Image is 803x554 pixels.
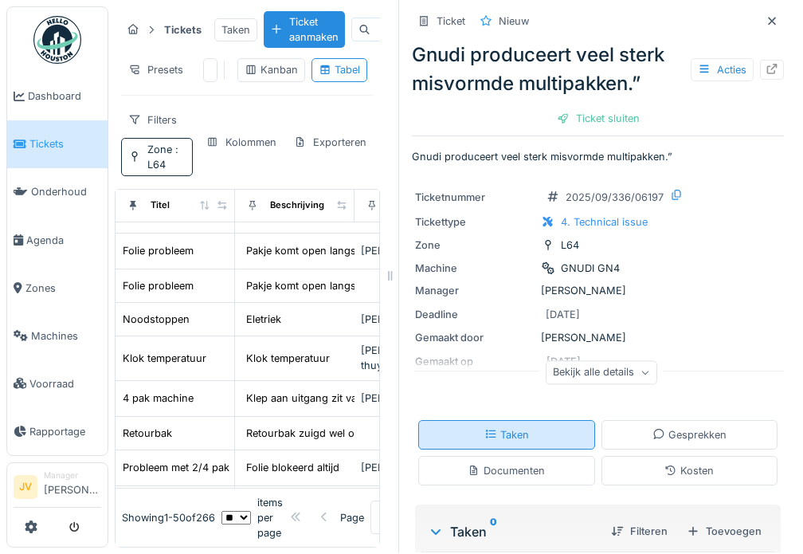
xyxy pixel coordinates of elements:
[550,108,646,129] div: Ticket sluiten
[490,522,497,541] sup: 0
[691,58,754,81] div: Acties
[270,198,324,212] div: Beschrijving
[415,261,535,276] div: Machine
[123,243,194,258] div: Folie probleem
[546,361,657,384] div: Bekijk alle details
[437,14,465,29] div: Ticket
[246,460,339,475] div: Folie blokeerd altijd
[412,41,784,98] div: Gnudi produceert veel sterk misvormde multipakken.”
[415,190,535,205] div: Ticketnummer
[415,283,535,298] div: Manager
[7,407,108,455] a: Rapportage
[14,475,37,499] li: JV
[361,343,468,373] div: [PERSON_NAME] thuy
[214,18,257,41] div: Taken
[415,330,781,345] div: [PERSON_NAME]
[566,190,664,205] div: 2025/09/336/06197
[7,120,108,168] a: Tickets
[245,62,298,77] div: Kanban
[29,376,101,391] span: Voorraad
[680,521,768,542] div: Toevoegen
[246,426,430,441] div: Retourbak zuigd wel op maar trild niet
[44,470,101,504] li: [PERSON_NAME]
[221,495,283,541] div: items per page
[29,136,101,151] span: Tickets
[122,510,215,525] div: Showing 1 - 50 of 266
[412,149,784,164] p: Gnudi produceert veel sterk misvormde multipakken.”
[123,312,190,327] div: Noodstoppen
[31,328,101,344] span: Machines
[605,521,674,542] div: Filteren
[361,460,468,475] div: [PERSON_NAME]
[415,307,535,322] div: Deadline
[25,281,101,296] span: Zones
[147,143,178,171] span: : L64
[264,11,345,48] div: Ticket aanmaken
[415,238,535,253] div: Zone
[415,330,535,345] div: Gemaakt door
[123,278,194,293] div: Folie probleem
[415,214,535,230] div: Tickettype
[151,198,170,212] div: Titel
[14,470,101,508] a: JV Manager[PERSON_NAME]
[7,168,108,216] a: Onderhoud
[287,131,374,154] div: Exporteren
[123,391,194,406] div: 4 pak machine
[246,391,484,406] div: Klep aan uitgang zit vast, deze moet smaller ge...
[499,14,529,29] div: Nieuw
[361,391,468,406] div: [PERSON_NAME]
[652,427,727,442] div: Gesprekken
[44,470,101,481] div: Manager
[121,58,190,81] div: Presets
[7,264,108,312] a: Zones
[415,283,781,298] div: [PERSON_NAME]
[7,216,108,264] a: Agenda
[158,22,208,37] strong: Tickets
[561,238,579,253] div: L64
[33,16,81,64] img: Badge_color-CXgf-gQk.svg
[29,424,101,439] span: Rapportage
[664,463,714,478] div: Kosten
[199,131,284,154] div: Kolommen
[319,62,360,77] div: Tabel
[484,427,529,442] div: Taken
[361,243,468,258] div: [PERSON_NAME]
[246,312,281,327] div: Eletriek
[28,88,101,104] span: Dashboard
[561,214,648,230] div: 4. Technical issue
[246,278,402,293] div: Pakje komt open langs zijkanten
[123,426,172,441] div: Retourbak
[561,261,620,276] div: GNUDI GN4
[340,510,364,525] div: Page
[546,307,580,322] div: [DATE]
[147,142,186,172] div: Zone
[246,243,402,258] div: Pakje komt open langs zijkanten
[7,73,108,120] a: Dashboard
[468,463,545,478] div: Documenten
[31,184,101,199] span: Onderhoud
[246,351,330,366] div: Klok temperatuur
[7,360,108,407] a: Voorraad
[123,351,206,366] div: Klok temperatuur
[123,460,229,475] div: Probleem met 2/4 pak
[428,522,598,541] div: Taken
[121,108,184,132] div: Filters
[26,233,101,248] span: Agenda
[7,312,108,360] a: Machines
[361,312,468,327] div: [PERSON_NAME]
